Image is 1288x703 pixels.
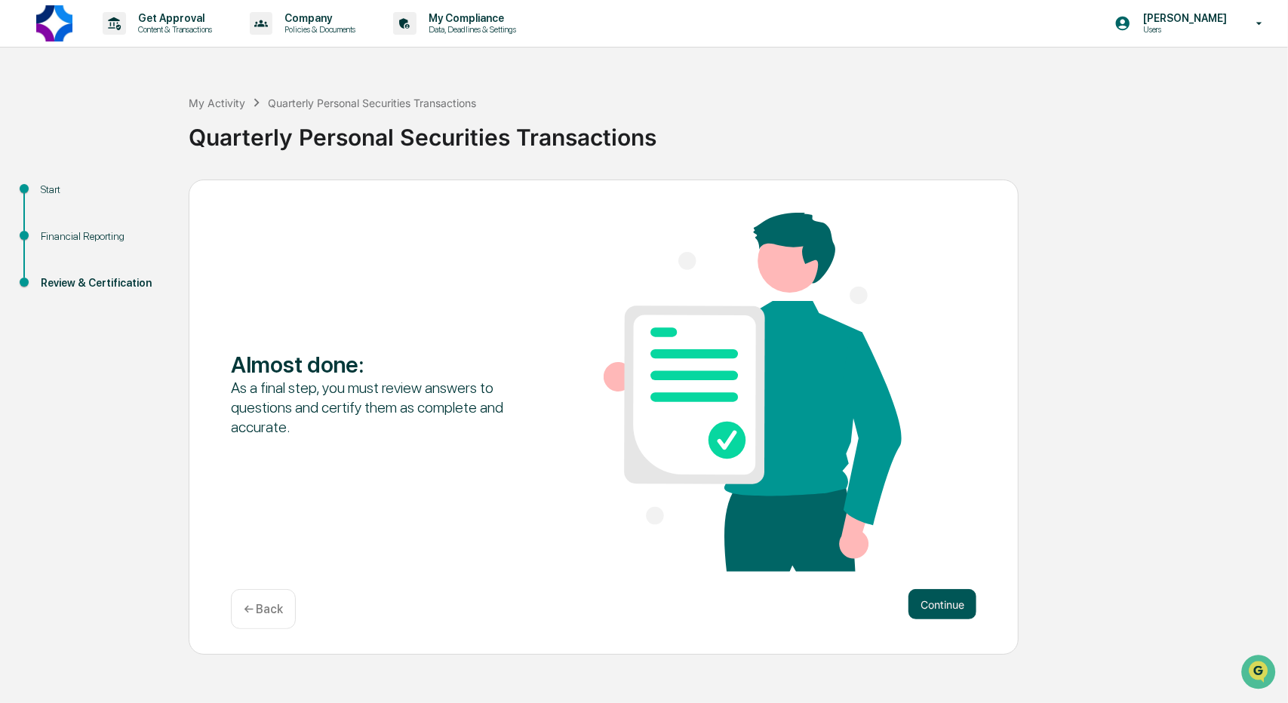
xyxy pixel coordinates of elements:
[109,191,121,203] div: 🗄️
[36,5,72,41] img: logo
[417,12,524,24] p: My Compliance
[15,219,27,232] div: 🔎
[1240,653,1280,694] iframe: Open customer support
[124,189,187,204] span: Attestations
[417,24,524,35] p: Data, Deadlines & Settings
[189,97,245,109] div: My Activity
[150,255,183,266] span: Pylon
[126,12,220,24] p: Get Approval
[41,182,164,198] div: Start
[51,130,191,142] div: We're available if you need us!
[103,183,193,210] a: 🗄️Attestations
[189,112,1280,151] div: Quarterly Personal Securities Transactions
[257,119,275,137] button: Start new chat
[41,275,164,291] div: Review & Certification
[231,351,529,378] div: Almost done :
[231,378,529,437] div: As a final step, you must review answers to questions and certify them as complete and accurate.
[272,12,363,24] p: Company
[604,213,902,572] img: Almost done
[15,31,275,55] p: How can we help?
[15,191,27,203] div: 🖐️
[126,24,220,35] p: Content & Transactions
[15,115,42,142] img: 1746055101610-c473b297-6a78-478c-a979-82029cc54cd1
[1131,24,1234,35] p: Users
[41,229,164,244] div: Financial Reporting
[268,97,476,109] div: Quarterly Personal Securities Transactions
[244,602,283,616] p: ← Back
[272,24,363,35] p: Policies & Documents
[9,212,101,239] a: 🔎Data Lookup
[106,254,183,266] a: Powered byPylon
[51,115,247,130] div: Start new chat
[30,189,97,204] span: Preclearance
[9,183,103,210] a: 🖐️Preclearance
[30,218,95,233] span: Data Lookup
[1131,12,1234,24] p: [PERSON_NAME]
[908,589,976,619] button: Continue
